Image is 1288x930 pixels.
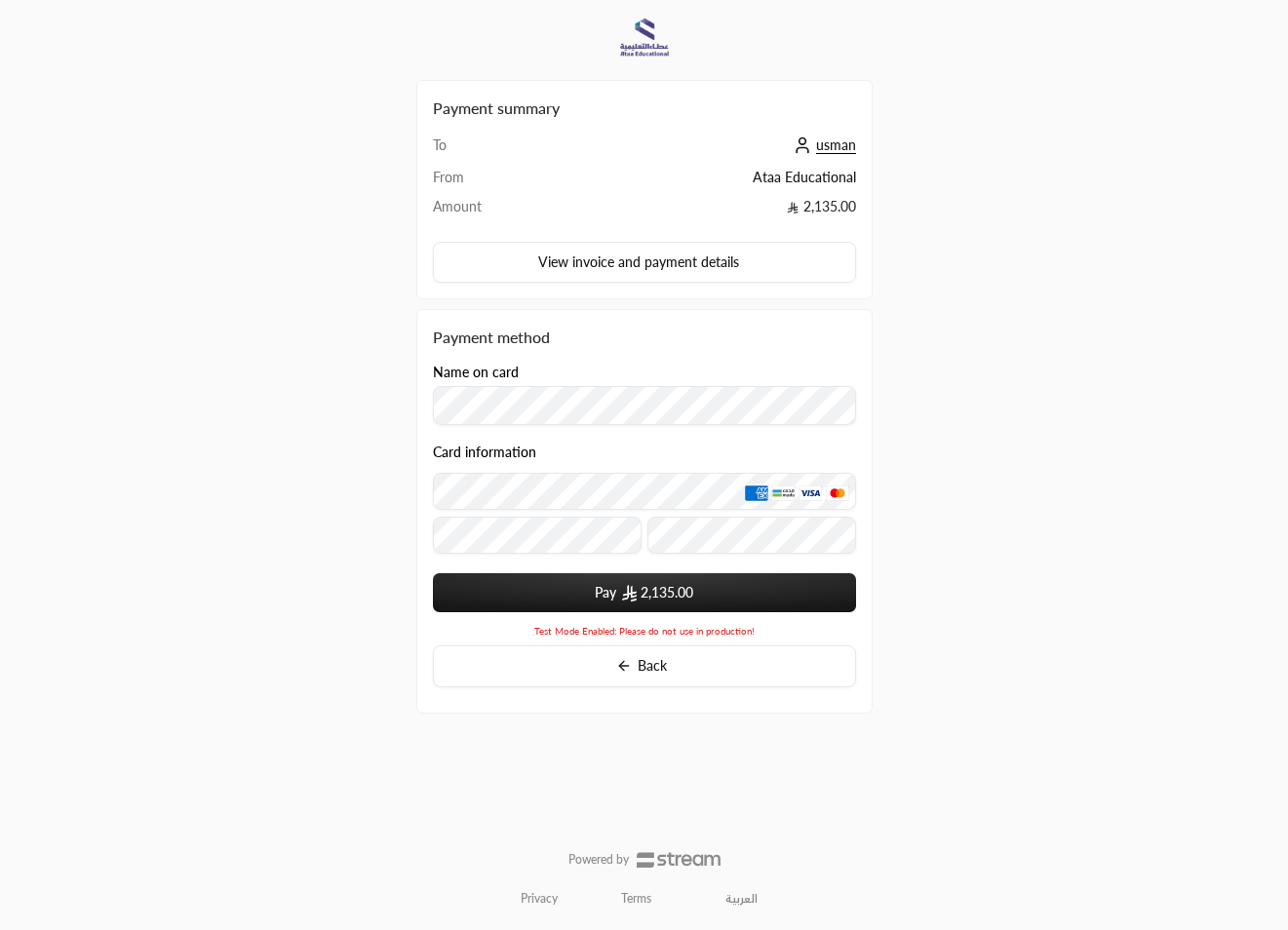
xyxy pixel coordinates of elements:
[433,473,856,510] input: Credit Card
[745,484,768,500] img: AMEX
[715,883,768,914] a: العربية
[647,517,856,554] input: CVC
[433,645,856,687] button: Back
[433,97,856,120] h2: Payment summary
[433,365,519,380] label: Name on card
[433,197,568,226] td: Amount
[568,168,856,197] td: Ataa Educational
[433,136,568,168] td: To
[568,197,856,226] td: 2,135.00
[433,517,642,554] input: Expiry date
[534,625,755,638] span: Test Mode Enabled: Please do not use in production!
[433,242,856,283] button: View invoice and payment details
[816,136,856,154] span: usman
[771,484,795,500] img: MADA
[433,168,568,197] td: From
[621,891,651,907] a: Terms
[641,583,693,602] span: 2,135.00
[789,136,856,153] a: usman
[638,657,667,674] span: Back
[826,484,849,500] img: MasterCard
[433,445,856,460] legend: Card information
[622,585,637,601] img: SAR
[568,852,629,868] p: Powered by
[433,445,856,561] div: Card information
[799,484,822,500] img: Visa
[433,365,856,426] div: Name on card
[433,573,856,612] button: Pay SAR2,135.00
[433,326,856,349] div: Payment method
[521,891,558,907] a: Privacy
[618,12,671,64] img: Company Logo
